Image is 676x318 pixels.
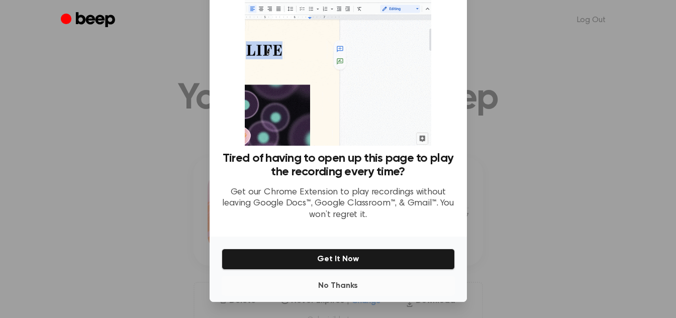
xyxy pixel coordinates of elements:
a: Beep [61,11,118,30]
a: Log Out [567,8,616,32]
h3: Tired of having to open up this page to play the recording every time? [222,152,455,179]
button: No Thanks [222,276,455,296]
button: Get It Now [222,249,455,270]
p: Get our Chrome Extension to play recordings without leaving Google Docs™, Google Classroom™, & Gm... [222,187,455,221]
